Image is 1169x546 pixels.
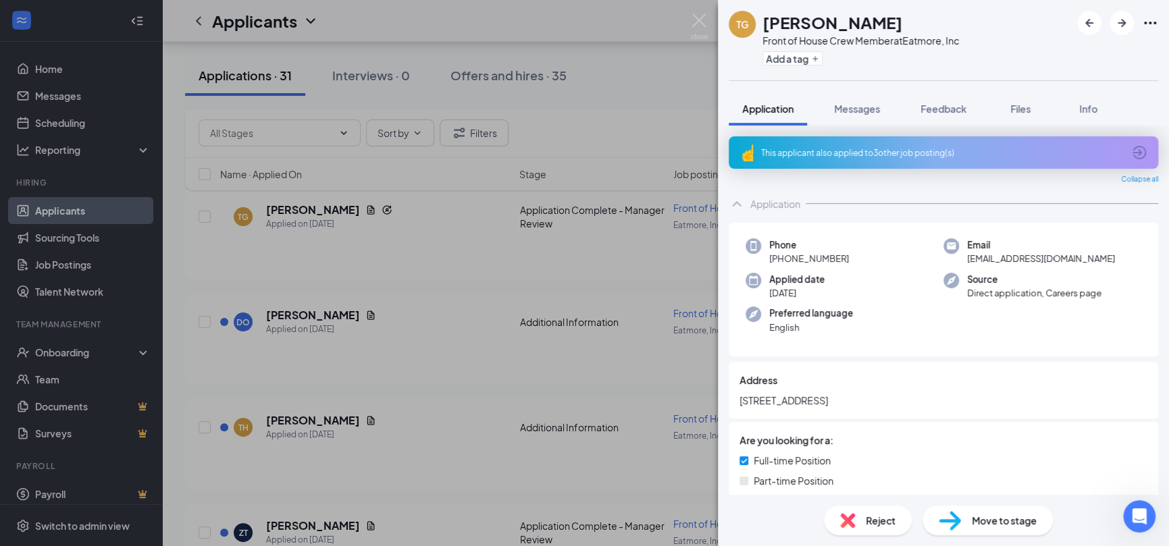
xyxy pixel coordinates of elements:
iframe: Intercom live chat [1123,500,1155,533]
span: Phone [769,238,849,252]
span: Address [739,373,777,387]
div: TG [736,18,748,31]
span: Applied date [769,273,825,286]
span: Email [967,238,1115,252]
span: Full-time Position [754,453,831,468]
span: Direct application, Careers page [967,286,1101,300]
div: Front of House Crew Member at Eatmore, Inc [762,34,959,47]
span: Preferred language [769,306,853,320]
svg: ArrowRight [1114,15,1130,31]
div: Application [750,197,800,211]
span: Files [1010,103,1031,115]
span: [PHONE_NUMBER] [769,252,849,265]
span: Info [1079,103,1097,115]
svg: ChevronUp [729,196,745,212]
span: [STREET_ADDRESS] [739,393,1147,408]
span: English [769,321,853,334]
svg: Plus [811,55,819,63]
span: Reject [866,513,895,528]
span: Move to stage [972,513,1037,528]
svg: ArrowLeftNew [1081,15,1097,31]
h1: [PERSON_NAME] [762,11,902,34]
span: Seasonal Position [754,493,832,508]
span: Collapse all [1121,174,1158,185]
button: PlusAdd a tag [762,51,823,65]
svg: ArrowCircle [1131,144,1147,161]
button: ArrowLeftNew [1077,11,1101,35]
span: [EMAIL_ADDRESS][DOMAIN_NAME] [967,252,1115,265]
span: Part-time Position [754,473,833,488]
span: [DATE] [769,286,825,300]
span: Messages [834,103,880,115]
svg: Ellipses [1142,15,1158,31]
span: Are you looking for a: [739,433,833,447]
span: Feedback [920,103,966,115]
span: Source [967,273,1101,286]
button: ArrowRight [1110,11,1134,35]
span: Application [742,103,794,115]
div: This applicant also applied to 3 other job posting(s) [761,147,1123,159]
